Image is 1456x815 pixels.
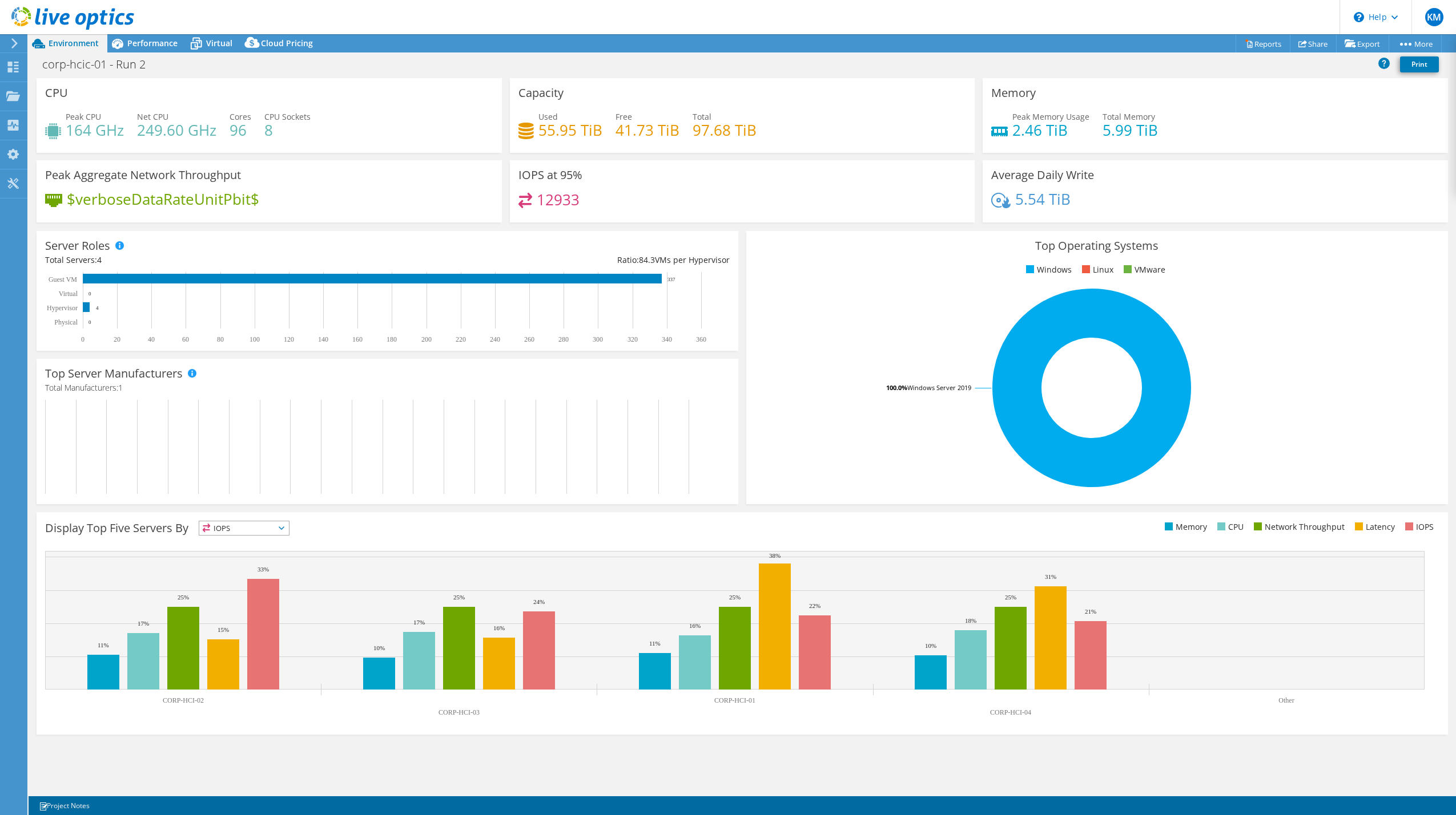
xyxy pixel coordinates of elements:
[37,58,163,71] h1: corp-hcic-01 - Run 2
[45,169,241,181] h3: Peak Aggregate Network Throughput
[1162,521,1207,533] li: Memory
[387,254,729,266] div: Ratio: VMs per Hypervisor
[114,335,120,343] text: 20
[261,38,313,48] span: Cloud Pricing
[1079,263,1113,276] li: Linux
[49,38,99,48] span: Environment
[991,169,1094,181] h3: Average Daily Write
[991,87,1036,99] h3: Memory
[1352,521,1395,533] li: Latency
[755,240,1439,252] h3: Top Operating Systems
[518,87,564,99] h3: Capacity
[662,335,672,343] text: 340
[45,87,68,99] h3: CPU
[693,124,757,136] h4: 97.68 TiB
[696,335,706,343] text: 360
[769,552,781,559] text: 38%
[1425,8,1443,26] span: KM
[453,594,465,601] text: 25%
[1336,35,1389,52] a: Export
[628,335,638,343] text: 320
[925,642,936,649] text: 10%
[127,38,178,48] span: Performance
[1236,35,1290,52] a: Reports
[413,619,425,626] text: 17%
[1402,521,1434,533] li: IOPS
[387,335,397,343] text: 180
[1278,696,1294,704] text: Other
[1251,521,1345,533] li: Network Throughput
[809,602,820,609] text: 22%
[490,335,500,343] text: 240
[230,111,251,122] span: Cores
[118,382,123,393] span: 1
[96,305,99,311] text: 4
[649,640,661,647] text: 11%
[137,124,216,136] h4: 249.60 GHz
[89,291,91,297] text: 0
[163,696,204,704] text: CORP-HCI-02
[533,598,545,605] text: 24%
[250,335,260,343] text: 100
[518,169,582,181] h3: IOPS at 95%
[616,124,679,136] h4: 41.73 TiB
[373,644,385,651] text: 10%
[714,696,755,704] text: CORP-HCI-01
[137,111,168,122] span: Net CPU
[689,622,701,629] text: 16%
[98,642,109,648] text: 11%
[1023,263,1072,276] li: Windows
[45,254,387,266] div: Total Servers:
[538,111,558,122] span: Used
[138,620,149,627] text: 17%
[49,275,77,283] text: Guest VM
[1085,608,1096,615] text: 21%
[89,319,91,325] text: 0
[1400,56,1439,72] a: Print
[1290,35,1337,52] a: Share
[907,383,971,392] tspan: Windows Server 2019
[67,193,259,205] h4: $verboseDataRateUnitPbit$
[31,798,98,813] a: Project Notes
[1015,193,1071,205] h4: 5.54 TiB
[456,335,466,343] text: 220
[81,335,85,343] text: 0
[217,335,224,343] text: 80
[66,124,124,136] h4: 164 GHz
[1045,573,1056,580] text: 31%
[693,111,711,122] span: Total
[264,124,311,136] h4: 8
[421,335,432,343] text: 200
[318,335,328,343] text: 140
[352,335,363,343] text: 160
[59,290,78,298] text: Virtual
[538,124,602,136] h4: 55.95 TiB
[66,111,101,122] span: Peak CPU
[182,335,189,343] text: 60
[439,708,480,716] text: CORP-HCI-03
[537,193,580,206] h4: 12933
[1005,594,1016,601] text: 25%
[593,335,603,343] text: 300
[218,626,229,633] text: 15%
[524,335,534,343] text: 260
[965,617,976,624] text: 18%
[639,254,655,265] span: 84.3
[148,335,155,343] text: 40
[493,625,505,631] text: 16%
[1103,111,1155,122] span: Total Memory
[886,383,907,392] tspan: 100.0%
[1214,521,1244,533] li: CPU
[667,277,675,282] text: 337
[1012,111,1089,122] span: Peak Memory Usage
[45,240,110,252] h3: Server Roles
[54,318,78,326] text: Physical
[616,111,632,122] span: Free
[178,594,189,601] text: 25%
[47,304,78,312] text: Hypervisor
[558,335,569,343] text: 280
[45,367,183,380] h3: Top Server Manufacturers
[1103,124,1158,136] h4: 5.99 TiB
[258,566,269,573] text: 33%
[199,521,289,535] span: IOPS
